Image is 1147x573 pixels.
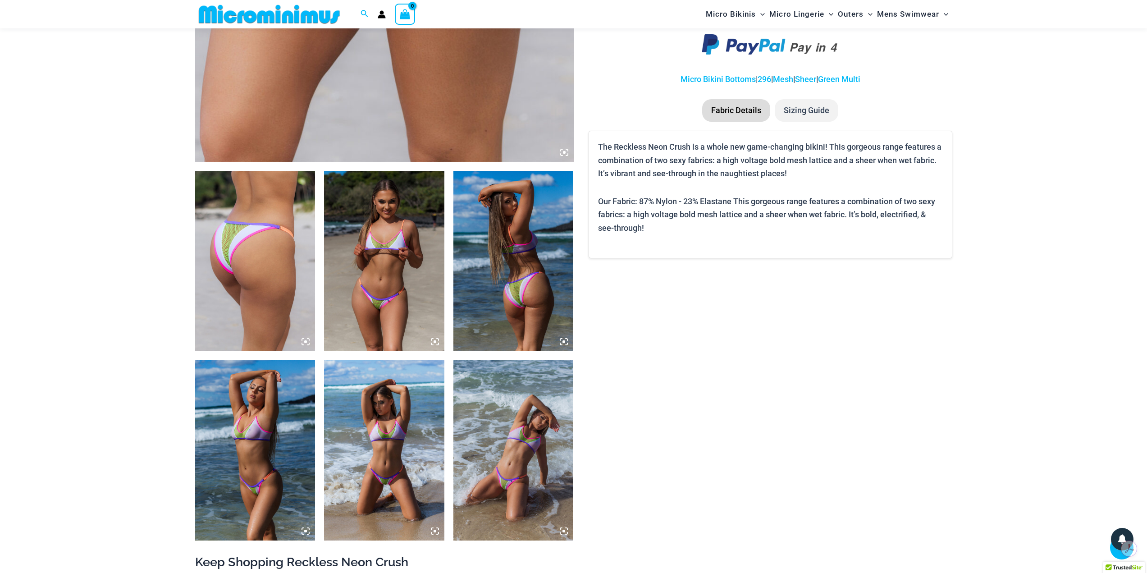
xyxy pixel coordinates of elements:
li: Sizing Guide [775,99,838,122]
img: MM SHOP LOGO FLAT [195,4,343,24]
span: Menu Toggle [939,3,948,26]
span: Menu Toggle [756,3,765,26]
img: Reckless Neon Crush Lime Crush 349 Crop Top 296 Cheeky Bottom [195,360,315,541]
nav: Site Navigation [702,1,952,27]
a: Micro Bikini Bottoms [681,74,756,84]
p: The Reckless Neon Crush is a whole new game-changing bikini! This gorgeous range features a combi... [598,140,942,180]
a: Multi [841,74,860,84]
p: | | | | [589,73,952,86]
a: Mens SwimwearMenu ToggleMenu Toggle [875,3,951,26]
a: Mesh [773,74,793,84]
a: Search icon link [361,9,369,20]
h2: Keep Shopping Reckless Neon Crush [195,554,952,570]
a: OutersMenu ToggleMenu Toggle [836,3,875,26]
span: Menu Toggle [824,3,833,26]
span: Micro Lingerie [769,3,824,26]
span: Mens Swimwear [877,3,939,26]
img: Reckless Neon Crush Lime Crush 296 Cheeky Bottom [195,171,315,351]
p: Our Fabric: 87% Nylon - 23% Elastane This gorgeous range features a combination of two sexy fabri... [598,195,942,235]
a: Micro BikinisMenu ToggleMenu Toggle [704,3,767,26]
a: Green [818,74,840,84]
span: Outers [838,3,864,26]
a: Account icon link [378,10,386,18]
img: Reckless Neon Crush Lime Crush 349 Crop Top 296 Cheeky Bottom [453,360,574,541]
img: Reckless Neon Crush Lime Crush 349 Crop Top 296 Cheeky Bottom [453,171,574,351]
img: Reckless Neon Crush Lime Crush 349 Crop Top 296 Cheeky Bottom [324,171,444,351]
span: Micro Bikinis [706,3,756,26]
a: 296 [758,74,771,84]
span: Menu Toggle [864,3,873,26]
img: Reckless Neon Crush Lime Crush 349 Crop Top 296 Cheeky Bottom [324,360,444,541]
li: Fabric Details [702,99,770,122]
a: Micro LingerieMenu ToggleMenu Toggle [767,3,836,26]
a: View Shopping Cart, empty [395,4,416,24]
a: Sheer [795,74,816,84]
